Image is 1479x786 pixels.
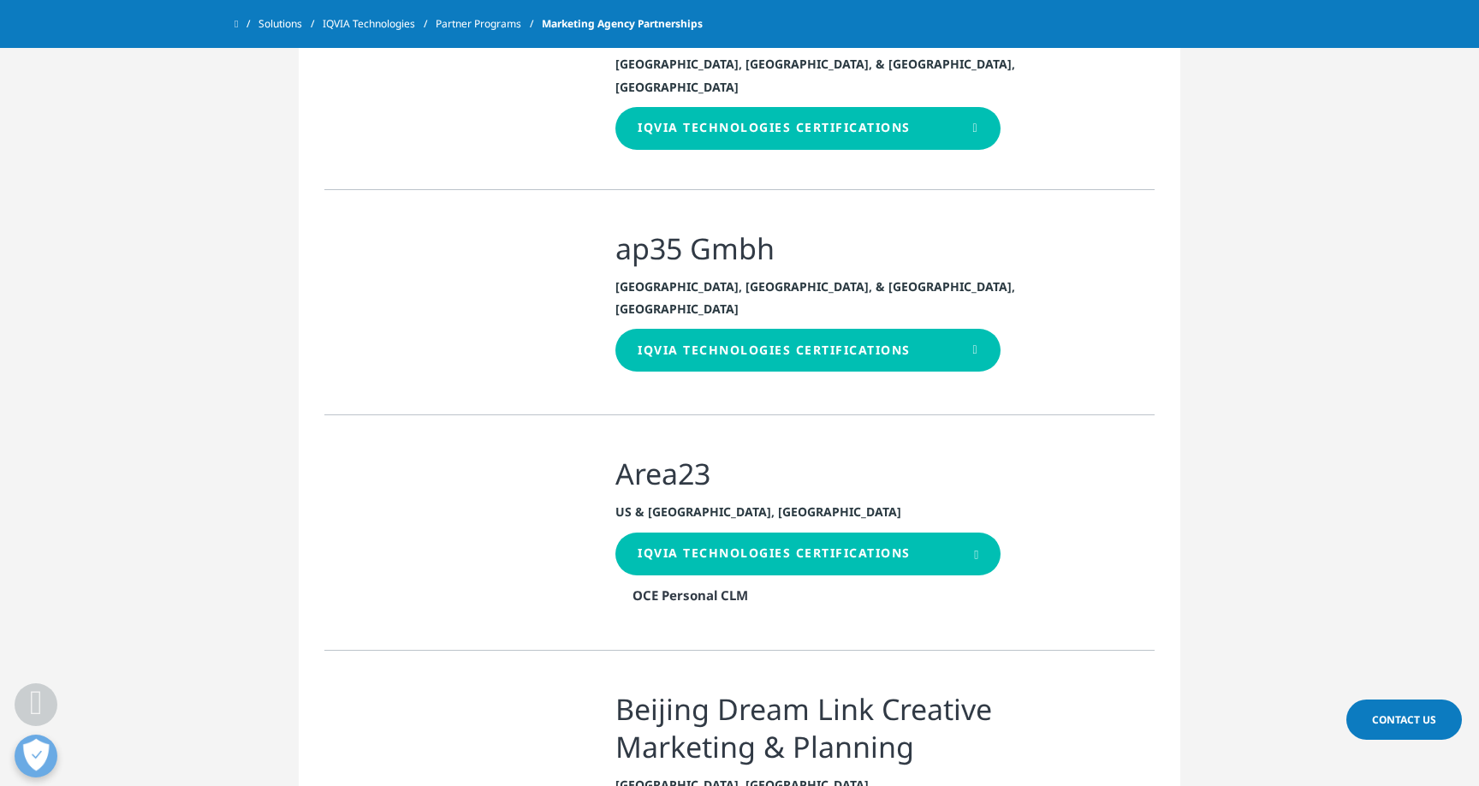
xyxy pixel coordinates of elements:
span: Contact Us [1372,712,1436,727]
h3: Beijing Dream Link Creative Marketing & Planning [615,690,1129,765]
h3: ap35 Gmbh [615,229,1129,267]
b: [GEOGRAPHIC_DATA], [GEOGRAPHIC_DATA], & [GEOGRAPHIC_DATA], [GEOGRAPHIC_DATA] [615,56,1015,94]
div: Iqvia technologies certifications [638,546,911,561]
a: IQVIA Technologies [323,9,436,39]
div: Iqvia technologies certifications [638,121,911,135]
div: Iqvia technologies certifications [638,343,911,358]
b: [GEOGRAPHIC_DATA], [GEOGRAPHIC_DATA], & [GEOGRAPHIC_DATA], [GEOGRAPHIC_DATA] [615,278,1015,317]
span: Marketing Agency Partnerships [542,9,703,39]
b: US & [GEOGRAPHIC_DATA], [GEOGRAPHIC_DATA] [615,503,901,520]
a: Contact Us [1346,700,1462,740]
button: Open Preferences [15,735,57,777]
b: OCE Personal CLM [633,587,748,604]
a: Solutions [258,9,323,39]
a: Partner Programs [436,9,542,39]
h3: Area23 [615,455,1129,492]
